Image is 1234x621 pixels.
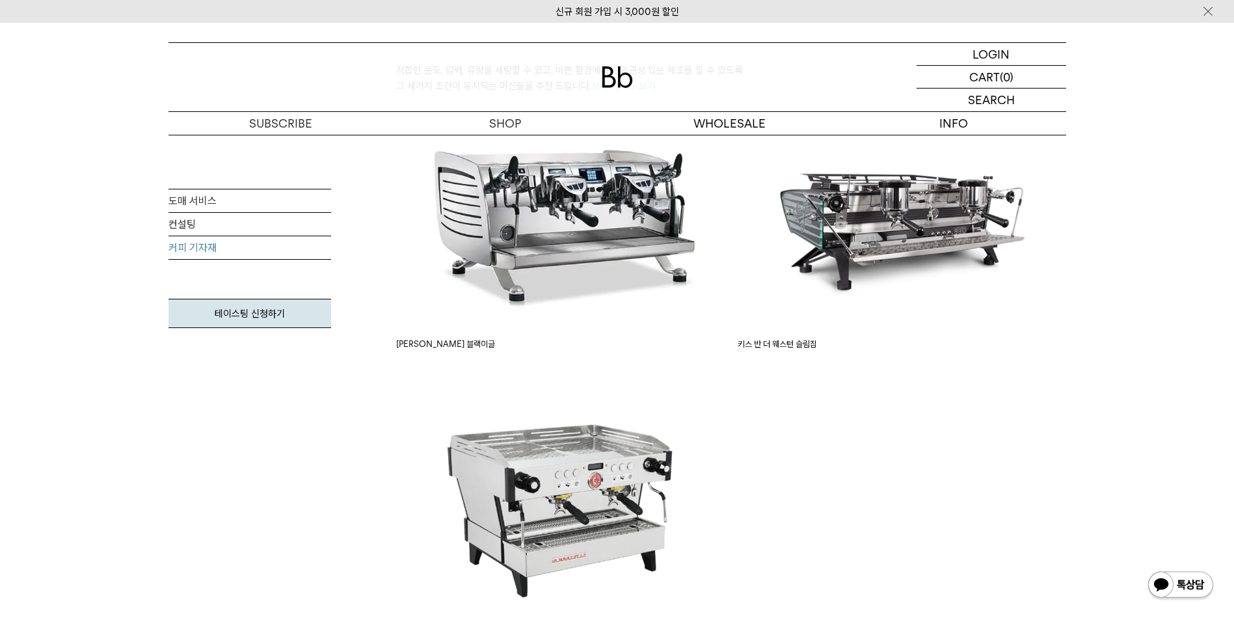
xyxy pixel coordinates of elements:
[617,112,842,135] p: WHOLESALE
[1147,570,1214,601] img: 카카오톡 채널 1:1 채팅 버튼
[168,189,331,213] a: 도매 서비스
[917,43,1066,66] a: LOGIN
[842,112,1066,135] p: INFO
[969,66,1000,88] p: CART
[917,66,1066,89] a: CART (0)
[556,6,679,18] a: 신규 회원 가입 시 3,000원 할인
[168,112,393,135] a: SUBSCRIBE
[1000,66,1013,88] p: (0)
[972,43,1010,65] p: LOGIN
[393,112,617,135] a: SHOP
[396,338,725,351] p: [PERSON_NAME] 블랙이글
[168,236,331,260] a: 커피 기자재
[968,89,1015,111] p: SEARCH
[168,299,331,328] a: 테이스팅 신청하기
[602,66,633,88] img: 로고
[738,338,1066,351] p: 키스 반 더 웨스턴 슬림짐
[168,213,331,236] a: 컨설팅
